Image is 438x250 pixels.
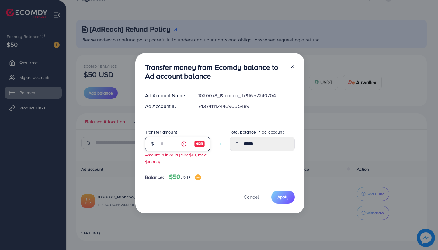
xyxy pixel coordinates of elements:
span: Balance: [145,174,164,181]
span: Apply [277,194,289,200]
h4: $50 [169,173,201,181]
div: 1020078_Broncoo_1731657240704 [193,92,299,99]
div: 7437411124469055489 [193,103,299,110]
div: Ad Account ID [140,103,193,110]
button: Apply [271,191,295,204]
label: Total balance in ad account [230,129,284,135]
span: USD [180,174,190,180]
button: Cancel [236,191,266,204]
h3: Transfer money from Ecomdy balance to Ad account balance [145,63,285,80]
img: image [195,174,201,180]
label: Transfer amount [145,129,177,135]
img: image [194,140,205,148]
div: Ad Account Name [140,92,193,99]
small: Amount is invalid (min: $10, max: $10000) [145,152,207,165]
span: Cancel [244,194,259,200]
